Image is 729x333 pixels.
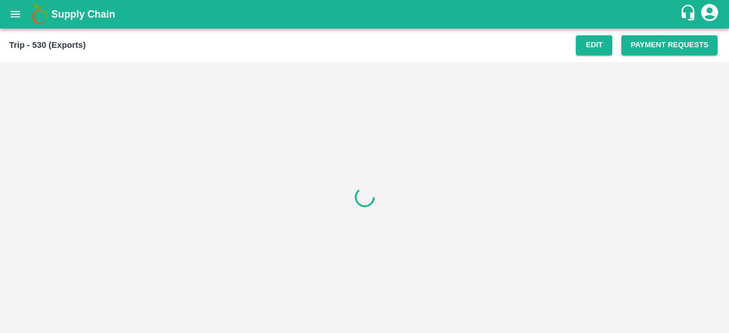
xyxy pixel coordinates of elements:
[9,40,85,50] b: Trip - 530 (Exports)
[679,4,699,24] div: customer-support
[2,1,28,27] button: open drawer
[699,2,720,26] div: account of current user
[51,6,679,22] a: Supply Chain
[51,9,115,20] b: Supply Chain
[621,35,718,55] button: Payment Requests
[576,35,612,55] button: Edit
[28,3,51,26] img: logo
